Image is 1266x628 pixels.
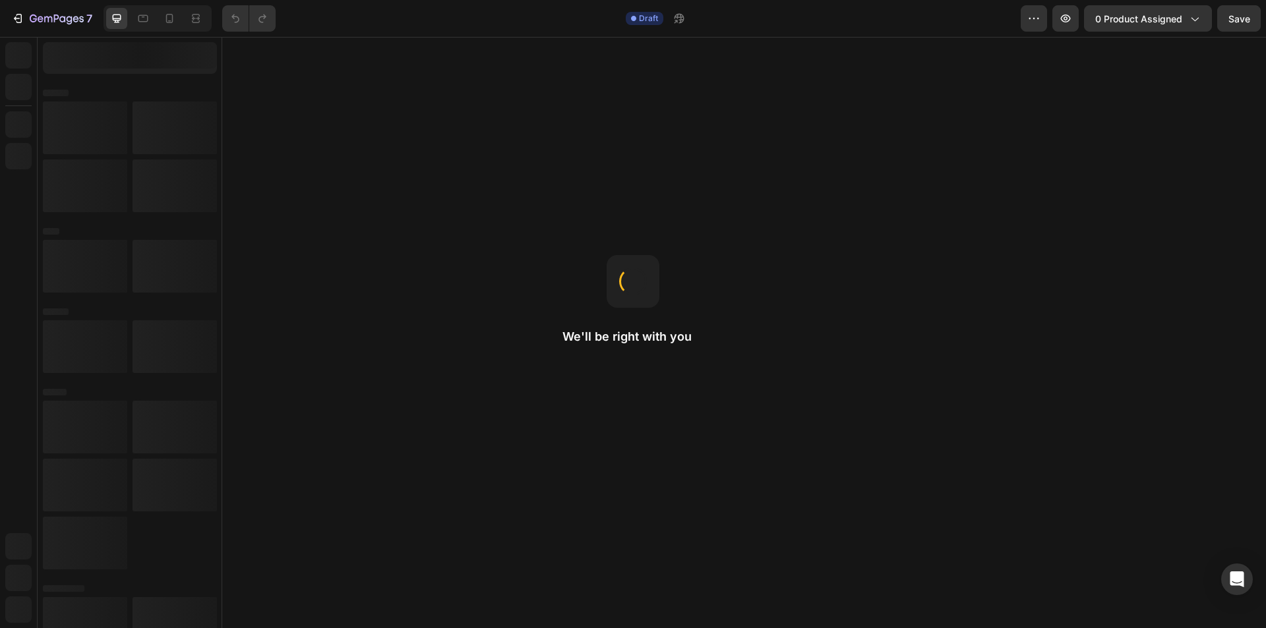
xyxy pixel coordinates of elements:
span: Draft [639,13,658,24]
div: Open Intercom Messenger [1221,563,1253,595]
button: Save [1217,5,1261,32]
span: 0 product assigned [1095,12,1182,26]
div: Undo/Redo [222,5,276,32]
button: 7 [5,5,98,32]
p: 7 [86,11,92,26]
h2: We'll be right with you [562,329,704,345]
span: Save [1228,13,1250,24]
button: 0 product assigned [1084,5,1212,32]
